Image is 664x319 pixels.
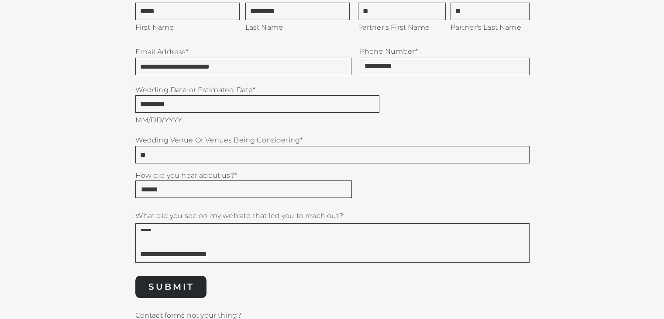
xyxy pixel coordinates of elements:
[135,134,530,144] p: Wedding Venue Or Venues Being Considering*
[137,281,206,298] a: SUBMIT
[135,84,523,94] p: Wedding Date or Estimated Date*
[135,46,294,55] p: Email Address*
[360,45,518,55] p: Phone Number*
[135,21,223,31] p: First Name
[358,21,446,31] p: Partner's First Name
[451,21,538,31] p: Partner's Last Name
[135,170,351,179] p: How did you hear about us?*
[135,114,223,124] p: MM/DD/YYYY
[245,21,333,31] p: Last Name
[135,210,530,221] p: What did you see on my website that led you to reach out?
